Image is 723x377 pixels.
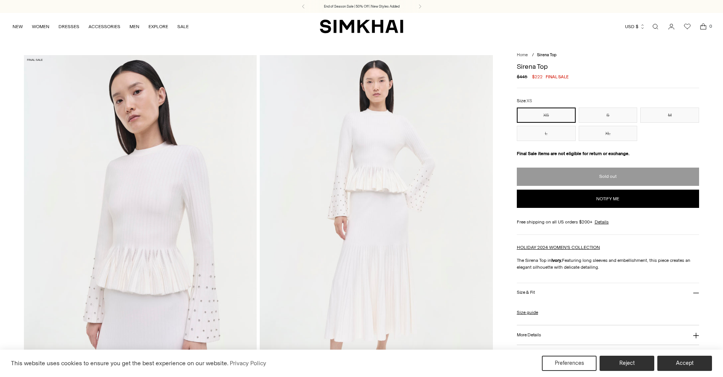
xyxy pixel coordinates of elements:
a: SALE [177,18,189,35]
a: NEW [13,18,23,35]
button: Preferences [542,356,597,371]
button: Size & Fit [517,283,699,303]
strong: Final Sale items are not eligible for return or exchange. [517,151,630,156]
a: SIMKHAI [320,19,403,34]
nav: breadcrumbs [517,52,699,59]
a: WOMEN [32,18,49,35]
p: The Sirena Top in Featuring long sleeves and embellishment, this piece creates an elegant silhoue... [517,257,699,271]
h3: Size & Fit [517,290,535,295]
a: MEN [129,18,139,35]
div: / [532,52,534,59]
a: DRESSES [58,18,79,35]
span: 0 [707,23,714,30]
a: Open search modal [648,19,663,34]
a: Size guide [517,309,538,316]
button: USD $ [625,18,645,35]
s: $445 [517,73,527,80]
strong: Ivory. [551,258,562,263]
button: More Details [517,325,699,345]
button: Accept [657,356,712,371]
button: XL [579,126,638,141]
button: XS [517,108,576,123]
button: S [579,108,638,123]
h3: More Details [517,333,541,337]
a: Details [595,219,609,225]
div: Free shipping on all US orders $200+ [517,219,699,225]
a: Home [517,52,528,57]
span: XS [527,98,532,103]
button: L [517,126,576,141]
a: Privacy Policy (opens in a new tab) [229,358,267,369]
a: EXPLORE [148,18,168,35]
a: ACCESSORIES [88,18,120,35]
h1: Sirena Top [517,63,699,70]
button: Shipping & Returns [517,345,699,364]
span: Sirena Top [537,52,557,57]
a: Wishlist [680,19,695,34]
button: Notify me [517,190,699,208]
a: Open cart modal [696,19,711,34]
a: HOLIDAY 2024 WOMEN'S COLLECTION [517,245,600,250]
label: Size: [517,97,532,105]
span: $222 [532,73,543,80]
button: Reject [600,356,654,371]
span: This website uses cookies to ensure you get the best experience on our website. [11,360,229,367]
button: M [640,108,699,123]
a: Go to the account page [664,19,679,34]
